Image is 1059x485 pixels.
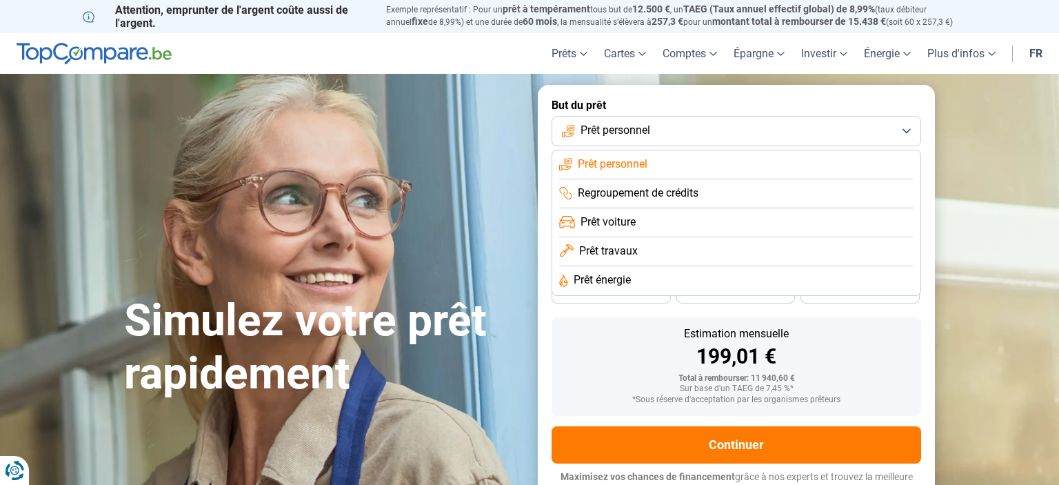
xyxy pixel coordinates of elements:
span: Prêt personnel [581,123,650,138]
span: 36 mois [596,289,626,297]
span: 257,3 € [652,16,683,27]
div: 199,01 € [563,346,910,367]
span: fixe [412,16,428,27]
span: Prêt personnel [578,157,647,172]
span: 12.500 € [632,3,670,14]
span: Prêt voiture [581,215,636,230]
a: Plus d'infos [919,33,1004,74]
a: Cartes [596,33,654,74]
span: 60 mois [523,16,557,27]
a: Comptes [654,33,725,74]
a: Investir [793,33,856,74]
button: Continuer [552,426,921,464]
label: But du prêt [552,99,921,112]
span: Maximisez vos chances de financement [561,471,735,482]
div: *Sous réserve d'acceptation par les organismes prêteurs [563,395,910,405]
a: Épargne [725,33,793,74]
span: montant total à rembourser de 15.438 € [712,16,886,27]
p: Exemple représentatif : Pour un tous but de , un (taux débiteur annuel de 8,99%) et une durée de ... [386,3,976,28]
button: Prêt personnel [552,116,921,146]
span: 30 mois [720,289,751,297]
span: prêt à tempérament [503,3,590,14]
p: Attention, emprunter de l'argent coûte aussi de l'argent. [83,3,370,30]
span: Prêt travaux [579,244,638,259]
span: TAEG (Taux annuel effectif global) de 8,99% [683,3,875,14]
span: 24 mois [845,289,876,297]
img: TopCompare [17,43,172,65]
span: Regroupement de crédits [578,186,698,201]
div: Total à rembourser: 11 940,60 € [563,374,910,384]
span: Prêt énergie [574,273,631,288]
a: fr [1021,33,1051,74]
a: Prêts [543,33,596,74]
div: Estimation mensuelle [563,328,910,339]
a: Énergie [856,33,919,74]
div: Sur base d'un TAEG de 7,45 %* [563,384,910,394]
h1: Simulez votre prêt rapidement [124,295,521,401]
